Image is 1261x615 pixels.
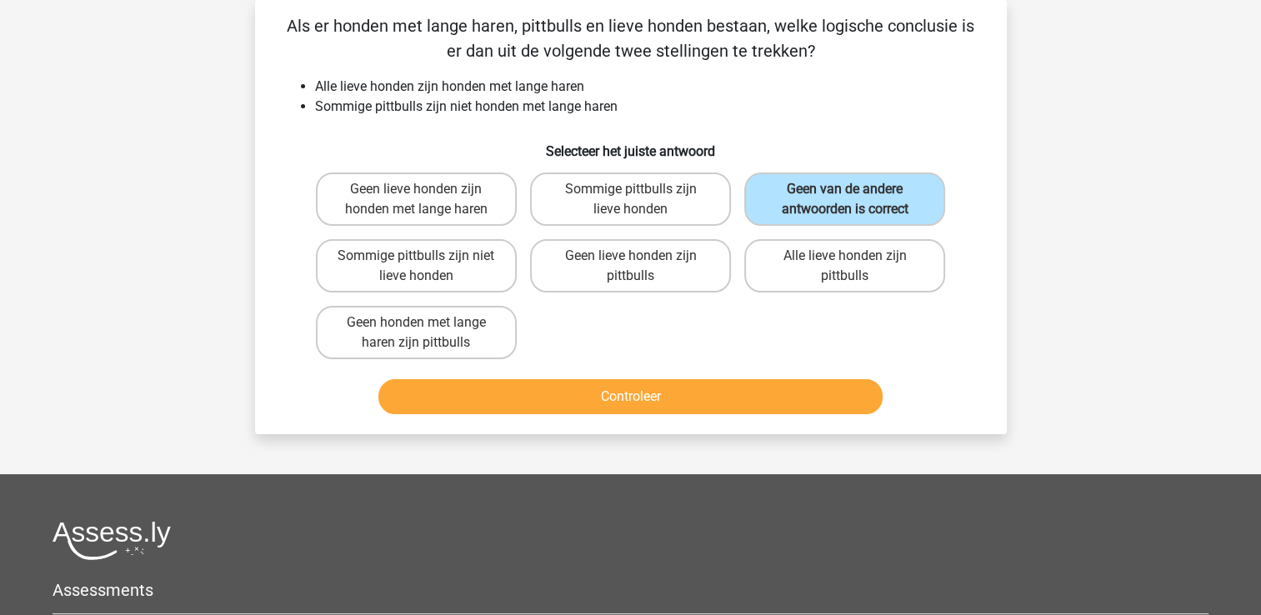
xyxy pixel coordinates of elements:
[282,13,980,63] p: Als er honden met lange haren, pittbulls en lieve honden bestaan, welke logische conclusie is er ...
[53,521,171,560] img: Assessly logo
[530,172,731,226] label: Sommige pittbulls zijn lieve honden
[315,77,980,97] li: Alle lieve honden zijn honden met lange haren
[744,239,945,292] label: Alle lieve honden zijn pittbulls
[378,379,883,414] button: Controleer
[282,130,980,159] h6: Selecteer het juiste antwoord
[53,580,1208,600] h5: Assessments
[316,172,517,226] label: Geen lieve honden zijn honden met lange haren
[316,306,517,359] label: Geen honden met lange haren zijn pittbulls
[530,239,731,292] label: Geen lieve honden zijn pittbulls
[315,97,980,117] li: Sommige pittbulls zijn niet honden met lange haren
[316,239,517,292] label: Sommige pittbulls zijn niet lieve honden
[744,172,945,226] label: Geen van de andere antwoorden is correct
